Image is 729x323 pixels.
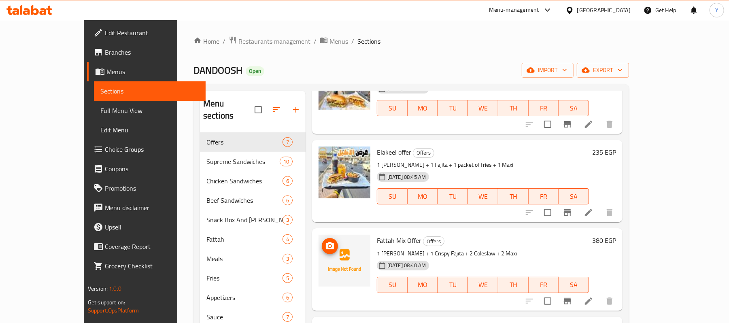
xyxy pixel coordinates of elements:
[94,81,206,101] a: Sections
[468,188,498,204] button: WE
[529,277,559,293] button: FR
[105,242,199,251] span: Coverage Report
[592,147,616,158] h6: 235 EGP
[319,147,370,198] img: Elakeel offer
[532,279,556,291] span: FR
[206,215,283,225] span: Snack Box And [PERSON_NAME]
[200,268,306,288] div: Fries5
[87,62,206,81] a: Menus
[351,36,354,46] li: /
[193,36,219,46] a: Home
[468,277,498,293] button: WE
[87,237,206,256] a: Coverage Report
[200,229,306,249] div: Fattah4
[206,312,283,322] div: Sauce
[438,100,468,116] button: TU
[238,36,310,46] span: Restaurants management
[562,102,586,114] span: SA
[283,273,293,283] div: items
[283,177,292,185] span: 6
[558,291,577,311] button: Branch-specific-item
[87,198,206,217] a: Menu disclaimer
[106,67,199,76] span: Menus
[200,132,306,152] div: Offers7
[584,296,593,306] a: Edit menu item
[539,204,556,221] span: Select to update
[283,234,293,244] div: items
[380,191,404,202] span: SU
[229,36,310,47] a: Restaurants management
[206,234,283,244] span: Fattah
[583,65,623,75] span: export
[600,203,619,222] button: delete
[377,188,408,204] button: SU
[411,102,435,114] span: MO
[577,63,629,78] button: export
[223,36,225,46] li: /
[423,237,444,246] span: Offers
[206,293,283,302] span: Appetizers
[539,293,556,310] span: Select to update
[559,100,589,116] button: SA
[206,157,280,166] span: Supreme Sandwiches
[502,102,525,114] span: TH
[715,6,718,15] span: Y
[100,125,199,135] span: Edit Menu
[283,274,292,282] span: 5
[529,188,559,204] button: FR
[559,188,589,204] button: SA
[413,148,434,158] div: Offers
[283,215,293,225] div: items
[105,28,199,38] span: Edit Restaurant
[600,115,619,134] button: delete
[105,183,199,193] span: Promotions
[562,191,586,202] span: SA
[200,288,306,307] div: Appetizers6
[377,100,408,116] button: SU
[498,188,529,204] button: TH
[206,273,283,283] span: Fries
[283,312,293,322] div: items
[193,61,242,79] span: DANDOOSH
[105,261,199,271] span: Grocery Checklist
[280,158,292,166] span: 10
[539,116,556,133] span: Select to update
[377,146,411,158] span: Elakeel offer
[529,100,559,116] button: FR
[206,176,283,186] div: Chicken Sandwiches
[283,216,292,224] span: 3
[413,148,434,157] span: Offers
[423,236,444,246] div: Offers
[87,23,206,42] a: Edit Restaurant
[377,234,421,246] span: Fattah Mix Offer
[105,222,199,232] span: Upsell
[438,277,468,293] button: TU
[584,119,593,129] a: Edit menu item
[246,68,264,74] span: Open
[441,279,465,291] span: TU
[88,305,139,316] a: Support.OpsPlatform
[498,277,529,293] button: TH
[377,277,408,293] button: SU
[319,235,370,287] img: Fattah Mix Offer
[193,36,629,47] nav: breadcrumb
[283,293,293,302] div: items
[206,254,283,263] span: Meals
[357,36,380,46] span: Sections
[320,36,348,47] a: Menus
[200,249,306,268] div: Meals3
[87,178,206,198] a: Promotions
[109,283,121,294] span: 1.0.0
[408,100,438,116] button: MO
[558,115,577,134] button: Branch-specific-item
[105,144,199,154] span: Choice Groups
[471,279,495,291] span: WE
[502,279,525,291] span: TH
[94,101,206,120] a: Full Menu View
[283,197,292,204] span: 6
[468,100,498,116] button: WE
[322,238,338,254] button: upload picture
[105,47,199,57] span: Branches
